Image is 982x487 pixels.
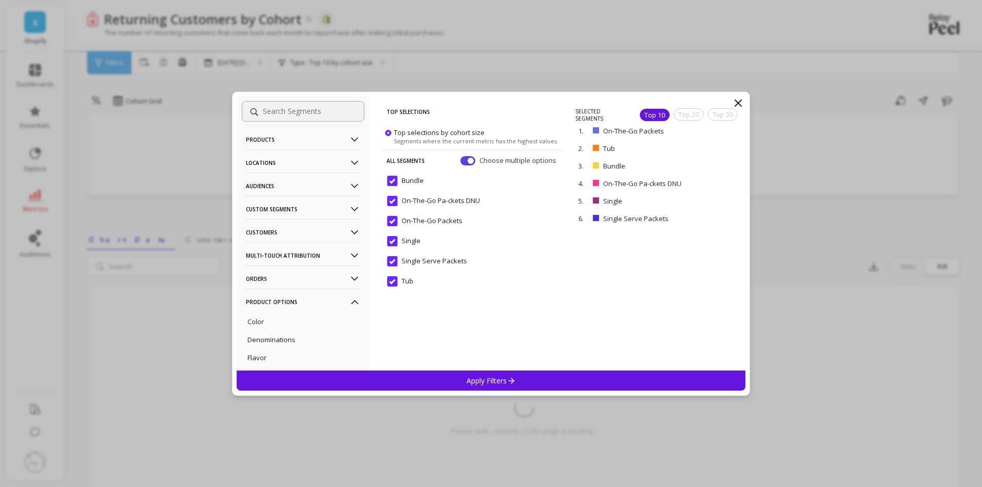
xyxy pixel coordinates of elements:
span: On-The-Go Packets [387,216,462,226]
span: Top selections by cohort size [394,127,485,137]
p: Multi-Touch Attribution [246,242,360,268]
p: Flavor [247,353,267,362]
p: SELECTED SEGMENTS [575,108,627,122]
p: Products [246,126,360,153]
p: On-The-Go Packets [603,126,702,136]
p: Single [603,196,680,206]
span: On-The-Go Pa-ckets DNU [387,196,480,206]
p: Denominations [247,335,295,344]
div: Top 30 [708,108,738,121]
p: Audiences [246,173,360,199]
span: Bundle [387,176,424,186]
span: Tub [387,276,413,287]
p: All Segments [387,149,425,171]
p: Top Selections [387,101,558,123]
p: 6. [578,214,589,223]
input: Search Segments [242,101,364,122]
p: Locations [246,149,360,176]
span: Choose multiple options [479,155,558,165]
p: Customers [246,219,360,245]
p: 5. [578,196,589,206]
p: Tub [603,144,677,153]
p: Orders [246,265,360,292]
div: Top 20 [674,108,704,121]
p: 4. [578,179,589,188]
p: 2. [578,144,589,153]
p: Apply Filters [467,376,515,385]
span: Single [387,236,421,246]
p: Custom Segments [246,196,360,222]
p: 3. [578,161,589,171]
p: Single Serve Packets [603,214,704,223]
span: Segments where the current metric has the highest values. [394,137,558,144]
p: On-The-Go Pa-ckets DNU [603,179,710,188]
p: 1. [578,126,589,136]
p: Color [247,317,264,326]
span: Single Serve Packets [387,256,467,266]
p: Bundle [603,161,682,171]
div: Top 10 [640,109,670,121]
p: Product Options [246,289,360,315]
